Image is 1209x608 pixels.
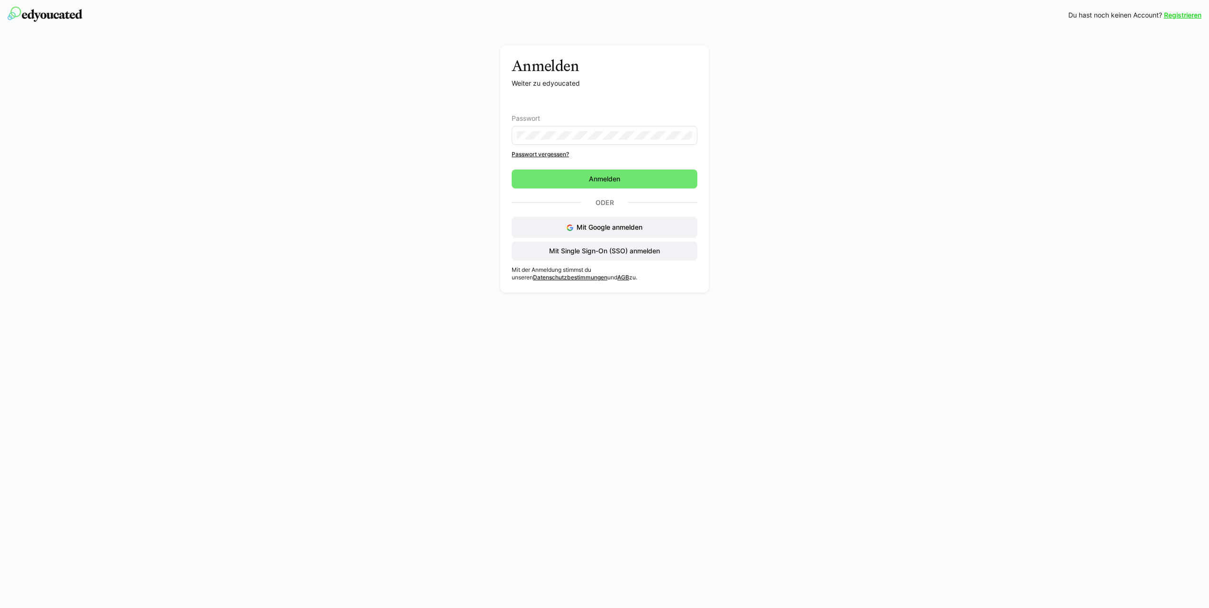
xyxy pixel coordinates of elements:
button: Mit Single Sign-On (SSO) anmelden [512,241,697,260]
span: Mit Google anmelden [577,223,642,231]
a: Datenschutzbestimmungen [533,274,607,281]
span: Passwort [512,115,540,122]
a: AGB [617,274,629,281]
span: Du hast noch keinen Account? [1068,10,1162,20]
p: Mit der Anmeldung stimmst du unseren und zu. [512,266,697,281]
span: Mit Single Sign-On (SSO) anmelden [548,246,661,256]
p: Oder [581,196,628,209]
button: Anmelden [512,170,697,188]
h3: Anmelden [512,57,697,75]
p: Weiter zu edyoucated [512,79,697,88]
a: Registrieren [1164,10,1201,20]
span: Anmelden [587,174,622,184]
button: Mit Google anmelden [512,217,697,238]
a: Passwort vergessen? [512,151,697,158]
img: edyoucated [8,7,82,22]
